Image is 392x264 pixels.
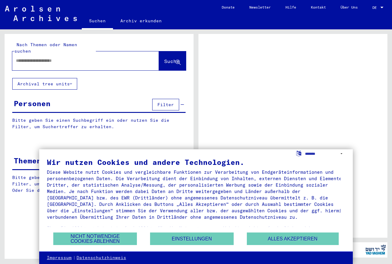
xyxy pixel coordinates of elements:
button: Filter [152,99,179,110]
div: Themen [14,155,41,166]
span: Filter [157,102,174,107]
img: Arolsen_neg.svg [5,6,77,21]
mat-label: Nach Themen oder Namen suchen [14,42,77,54]
a: Suchen [82,13,113,29]
div: Wir nutzen Cookies und andere Technologien. [47,158,345,166]
span: Suche [164,58,179,64]
p: Bitte geben Sie einen Suchbegriff ein oder nutzen Sie die Filter, um Suchertreffer zu erhalten. O... [12,174,186,194]
p: Bitte geben Sie einen Suchbegriff ein oder nutzen Sie die Filter, um Suchertreffer zu erhalten. [12,117,186,130]
div: Diese Website nutzt Cookies und vergleichbare Funktionen zur Verarbeitung von Endgeräteinformatio... [47,169,345,220]
button: Nicht notwendige Cookies ablehnen [53,232,137,245]
button: Suche [159,51,186,70]
button: Einstellungen [150,232,234,245]
button: Alles akzeptieren [247,232,339,245]
div: Personen [14,98,51,109]
span: DE [372,6,379,10]
a: Archiv erkunden [113,13,169,28]
a: Datenschutzhinweis [77,255,126,261]
img: yv_logo.png [364,242,387,257]
button: Archival tree units [12,78,77,90]
select: Sprache auswählen [305,149,345,158]
a: Impressum [47,255,72,261]
label: Sprache auswählen [296,150,302,156]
